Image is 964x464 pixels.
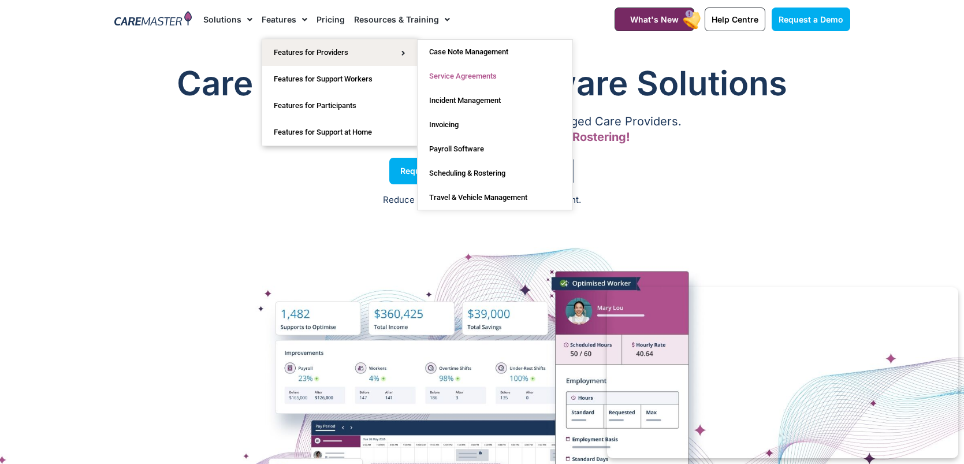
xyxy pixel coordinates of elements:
a: Features for Support Workers [262,66,417,92]
a: Case Note Management [418,40,572,64]
span: Request a Demo [400,168,466,174]
a: Features for Support at Home [262,119,417,146]
span: Request a Demo [779,14,843,24]
a: Scheduling & Rostering [418,161,572,185]
a: Request a Demo [772,8,850,31]
a: Payroll Software [418,137,572,161]
span: Help Centre [712,14,758,24]
a: Invoicing [418,113,572,137]
ul: Features [262,39,418,146]
a: Service Agreements [418,64,572,88]
iframe: Popup CTA [607,287,958,458]
p: A Comprehensive Software Ecosystem for NDIS & Aged Care Providers. [114,118,850,125]
a: Incident Management [418,88,572,113]
ul: Features for Providers [417,39,573,210]
a: Help Centre [705,8,765,31]
h1: Care Management Software Solutions [114,60,850,106]
span: What's New [630,14,679,24]
p: Reduce Costs. Boost Efficiency. Stay Compliant. [7,194,957,207]
img: CareMaster Logo [114,11,192,28]
a: What's New [615,8,694,31]
a: Request a Demo [389,158,478,184]
a: Features for Participants [262,92,417,119]
a: Travel & Vehicle Management [418,185,572,210]
a: Features for Providers [262,39,417,66]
